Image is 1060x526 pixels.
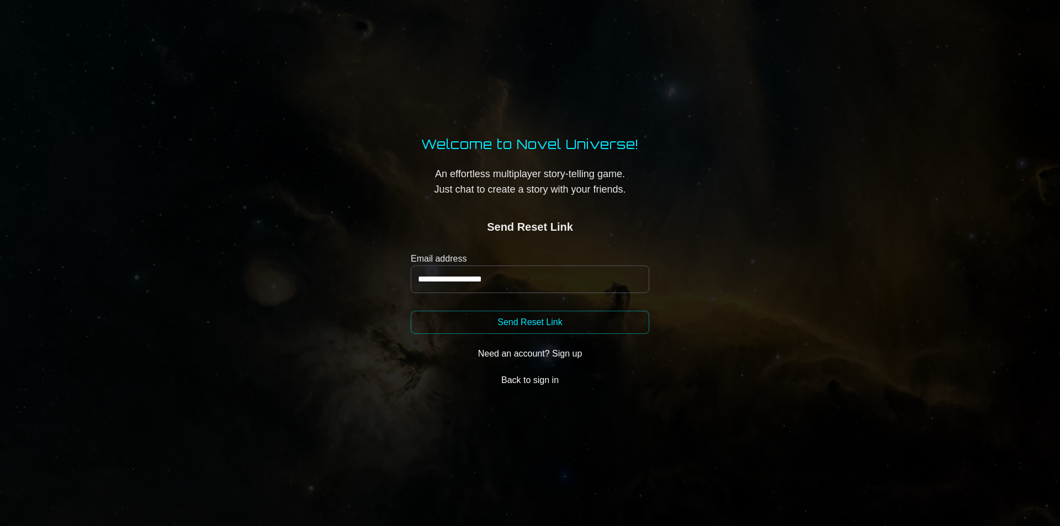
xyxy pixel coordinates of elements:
[411,369,649,391] button: Back to sign in
[421,135,639,153] h1: Welcome to Novel Universe!
[411,343,649,365] button: Need an account? Sign up
[421,166,639,197] p: An effortless multiplayer story-telling game. Just chat to create a story with your friends.
[421,219,639,235] h2: Send Reset Link
[411,311,649,334] button: Send Reset Link
[411,252,649,265] label: Email address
